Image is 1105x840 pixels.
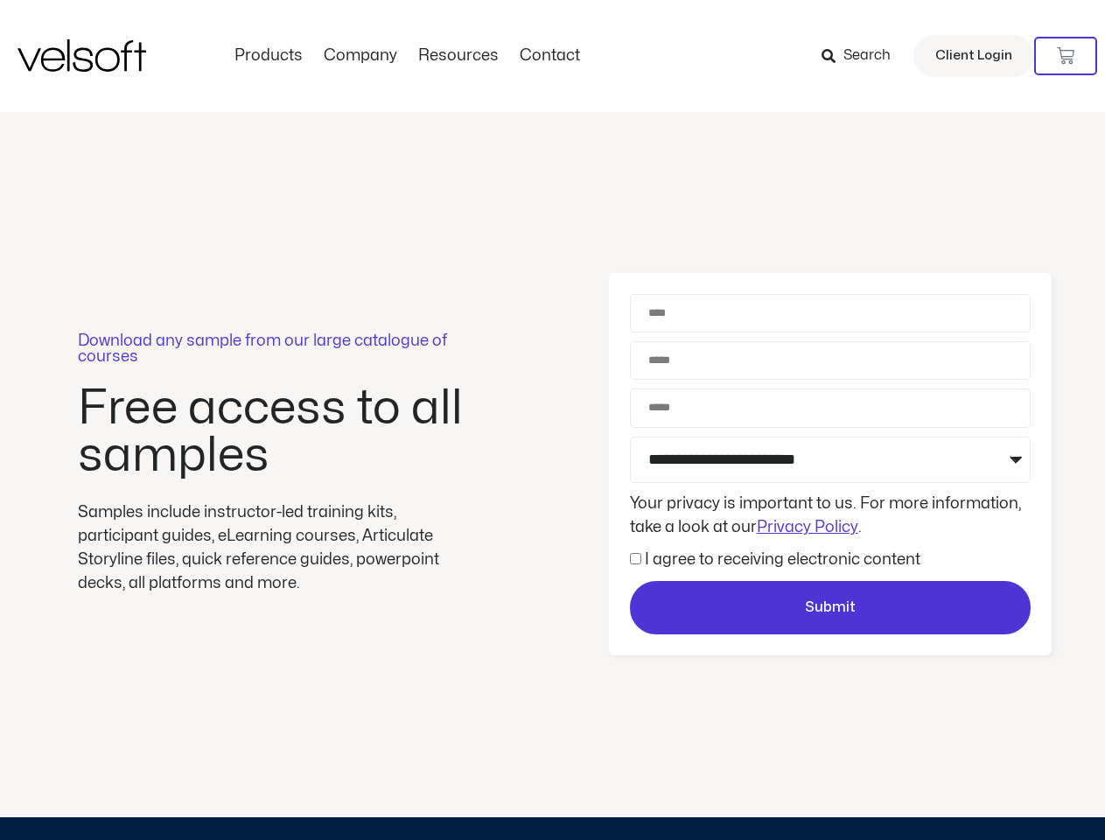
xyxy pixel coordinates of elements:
[313,46,408,66] a: CompanyMenu Toggle
[805,597,856,619] span: Submit
[224,46,313,66] a: ProductsMenu Toggle
[17,39,146,72] img: Velsoft Training Materials
[630,581,1031,635] button: Submit
[757,520,858,535] a: Privacy Policy
[822,41,903,71] a: Search
[408,46,509,66] a: ResourcesMenu Toggle
[78,500,472,595] div: Samples include instructor-led training kits, participant guides, eLearning courses, Articulate S...
[626,492,1035,539] div: Your privacy is important to us. For more information, take a look at our .
[913,35,1034,77] a: Client Login
[935,45,1012,67] span: Client Login
[224,46,591,66] nav: Menu
[843,45,891,67] span: Search
[78,385,472,479] h2: Free access to all samples
[509,46,591,66] a: ContactMenu Toggle
[78,333,472,365] p: Download any sample from our large catalogue of courses
[645,552,920,567] label: I agree to receiving electronic content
